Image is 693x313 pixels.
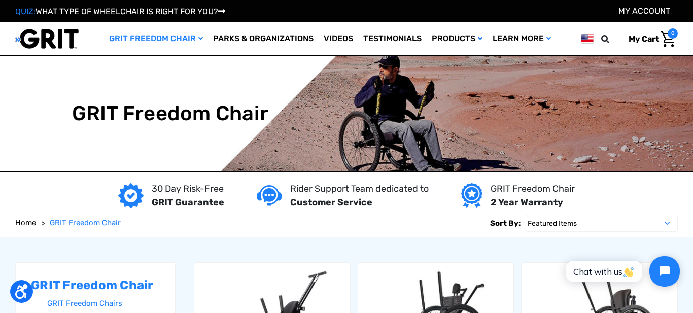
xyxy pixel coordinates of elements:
[621,28,678,50] a: Cart with 0 items
[358,22,427,55] a: Testimonials
[491,197,563,208] strong: 2 Year Warranty
[290,197,372,208] strong: Customer Service
[491,182,575,196] p: GRIT Freedom Chair
[208,22,319,55] a: Parks & Organizations
[152,197,224,208] strong: GRIT Guarantee
[15,218,36,227] span: Home
[15,7,225,16] a: QUIZ:WHAT TYPE OF WHEELCHAIR IS RIGHT FOR YOU?
[661,31,675,47] img: Cart
[319,22,358,55] a: Videos
[104,22,208,55] a: GRIT Freedom Chair
[427,22,488,55] a: Products
[461,183,482,208] img: Year warranty
[72,101,269,126] h1: GRIT Freedom Chair
[152,182,224,196] p: 30 Day Risk-Free
[618,6,670,16] a: Account
[15,217,36,229] a: Home
[490,215,521,232] label: Sort By:
[606,28,621,50] input: Search
[31,278,160,293] h2: GRIT Freedom Chair
[257,185,282,206] img: Customer service
[581,32,594,45] img: us.png
[15,7,36,16] span: QUIZ:
[668,28,678,39] span: 0
[15,28,79,49] img: GRIT All-Terrain Wheelchair and Mobility Equipment
[555,248,688,295] iframe: Tidio Chat
[488,22,556,55] a: Learn More
[629,34,659,44] span: My Cart
[50,218,121,227] span: GRIT Freedom Chair
[290,182,429,196] p: Rider Support Team dedicated to
[118,183,144,208] img: GRIT Guarantee
[50,217,121,229] a: GRIT Freedom Chair
[47,296,160,311] a: GRIT Freedom Chairs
